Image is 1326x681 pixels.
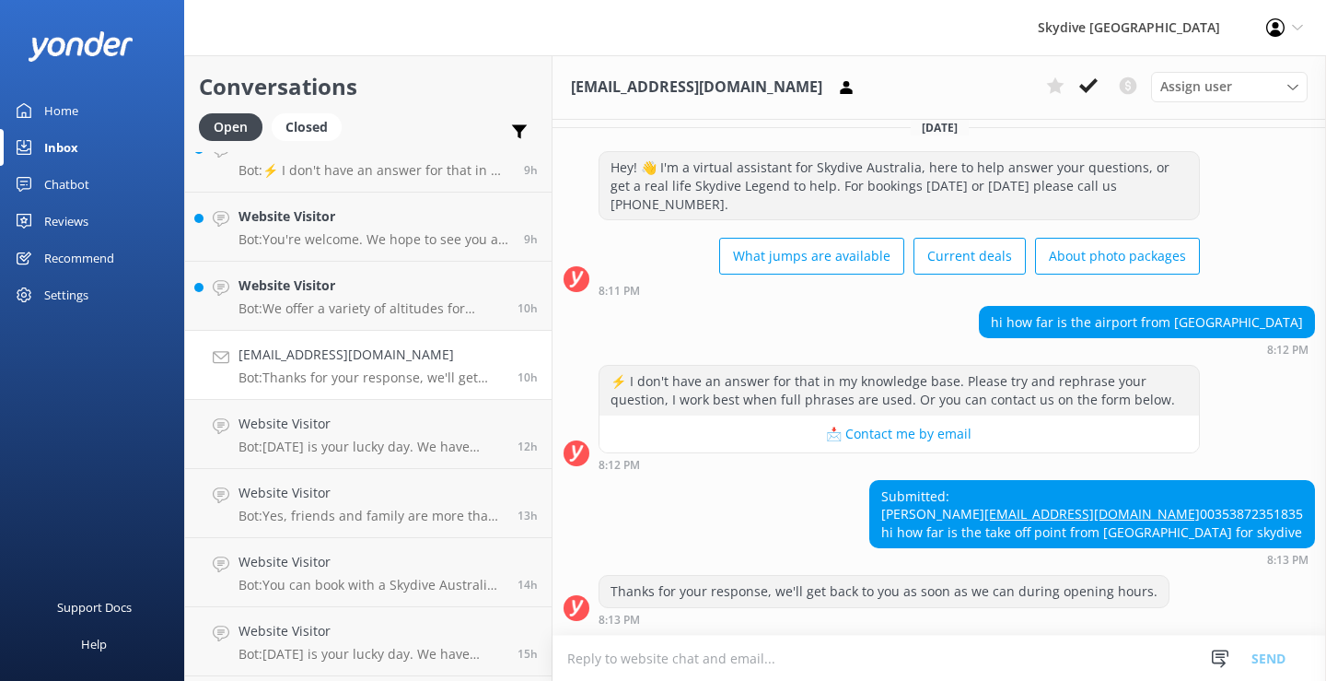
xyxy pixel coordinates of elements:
div: Oct 01 2025 08:12pm (UTC +10:00) Australia/Brisbane [979,343,1315,356]
div: Submitted: [PERSON_NAME] 00353872351835 hi how far is the take off point from [GEOGRAPHIC_DATA] f... [870,481,1314,548]
a: Website VisitorBot:⚡ I don't have an answer for that in my knowledge base. Please try and rephras... [185,123,552,193]
a: Closed [272,116,351,136]
strong: 8:12 PM [599,460,640,471]
span: Oct 01 2025 08:21pm (UTC +10:00) Australia/Brisbane [518,300,538,316]
span: [DATE] [911,120,969,135]
div: Recommend [44,240,114,276]
span: Oct 01 2025 05:49pm (UTC +10:00) Australia/Brisbane [518,508,538,523]
img: yonder-white-logo.png [28,31,134,62]
span: Oct 01 2025 09:47pm (UTC +10:00) Australia/Brisbane [524,162,538,178]
div: ⚡ I don't have an answer for that in my knowledge base. Please try and rephrase your question, I ... [599,366,1199,415]
a: Website VisitorBot:You're welcome. We hope to see you at [GEOGRAPHIC_DATA] [GEOGRAPHIC_DATA] soon!9h [185,193,552,262]
div: Open [199,113,262,141]
span: Oct 01 2025 06:07pm (UTC +10:00) Australia/Brisbane [518,439,538,454]
div: Settings [44,276,88,313]
div: Oct 01 2025 08:11pm (UTC +10:00) Australia/Brisbane [599,284,1200,297]
strong: 8:13 PM [1267,555,1309,566]
h4: Website Visitor [238,276,504,296]
div: hi how far is the airport from [GEOGRAPHIC_DATA] [980,307,1314,338]
a: [EMAIL_ADDRESS][DOMAIN_NAME] [984,505,1200,522]
button: About photo packages [1035,238,1200,275]
div: Oct 01 2025 08:13pm (UTC +10:00) Australia/Brisbane [599,613,1169,626]
div: Oct 01 2025 08:12pm (UTC +10:00) Australia/Brisbane [599,458,1200,471]
a: Website VisitorBot:Yes, friends and family are more than welcome to come along and watch. Please ... [185,469,552,538]
h4: Website Visitor [238,483,504,503]
a: Website VisitorBot:[DATE] is your lucky day. We have exclusive offers when you book direct! Visit... [185,607,552,676]
div: Inbox [44,129,78,166]
p: Bot: Yes, friends and family are more than welcome to come along and watch. Please check with the... [238,508,504,524]
a: Website VisitorBot:We offer a variety of altitudes for skydiving, with all dropzones providing ju... [185,262,552,331]
span: Oct 01 2025 09:45pm (UTC +10:00) Australia/Brisbane [524,231,538,247]
span: Oct 01 2025 04:52pm (UTC +10:00) Australia/Brisbane [518,577,538,593]
p: Bot: Thanks for your response, we'll get back to you as soon as we can during opening hours. [238,370,504,386]
span: Oct 01 2025 08:13pm (UTC +10:00) Australia/Brisbane [518,370,538,385]
div: Home [44,92,78,129]
div: Reviews [44,203,88,240]
strong: 8:11 PM [599,286,640,297]
h4: Website Visitor [238,414,504,434]
div: Oct 01 2025 08:13pm (UTC +10:00) Australia/Brisbane [869,553,1315,566]
a: Website VisitorBot:[DATE] is your lucky day. We have exclusive offers when you book direct! Visit... [185,400,552,469]
p: Bot: You're welcome. We hope to see you at [GEOGRAPHIC_DATA] [GEOGRAPHIC_DATA] soon! [238,231,510,248]
div: Support Docs [57,589,132,626]
strong: 8:12 PM [1267,345,1309,356]
p: Bot: [DATE] is your lucky day. We have exclusive offers when you book direct! Visit our specials ... [238,646,504,663]
h4: [EMAIL_ADDRESS][DOMAIN_NAME] [238,345,504,365]
p: Bot: [DATE] is your lucky day. We have exclusive offers when you book direct! Visit our specials ... [238,439,504,455]
div: Help [81,626,107,663]
p: Bot: You can book with a Skydive Australia voucher by calling us at [PHONE_NUMBER], and our frien... [238,577,504,593]
div: Closed [272,113,342,141]
a: Website VisitorBot:You can book with a Skydive Australia voucher by calling us at [PHONE_NUMBER],... [185,538,552,607]
a: Open [199,116,272,136]
div: Hey! 👋 I'm a virtual assistant for Skydive Australia, here to help answer your questions, or get ... [599,152,1199,219]
button: 📩 Contact me by email [599,416,1199,452]
p: Bot: ⚡ I don't have an answer for that in my knowledge base. Please try and rephrase your questio... [238,162,510,179]
a: [EMAIL_ADDRESS][DOMAIN_NAME]Bot:Thanks for your response, we'll get back to you as soon as we can... [185,331,552,400]
h4: Website Visitor [238,621,504,641]
span: Oct 01 2025 04:05pm (UTC +10:00) Australia/Brisbane [518,646,538,662]
h3: [EMAIL_ADDRESS][DOMAIN_NAME] [571,76,822,100]
h4: Website Visitor [238,552,504,572]
div: Chatbot [44,166,89,203]
div: Thanks for your response, we'll get back to you as soon as we can during opening hours. [599,576,1169,607]
p: Bot: We offer a variety of altitudes for skydiving, with all dropzones providing jumps up to 15,0... [238,300,504,317]
button: What jumps are available [719,238,904,275]
div: Assign User [1151,72,1308,101]
h4: Website Visitor [238,206,510,227]
button: Current deals [913,238,1026,275]
h2: Conversations [199,69,538,104]
strong: 8:13 PM [599,615,640,626]
span: Assign user [1160,76,1232,97]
